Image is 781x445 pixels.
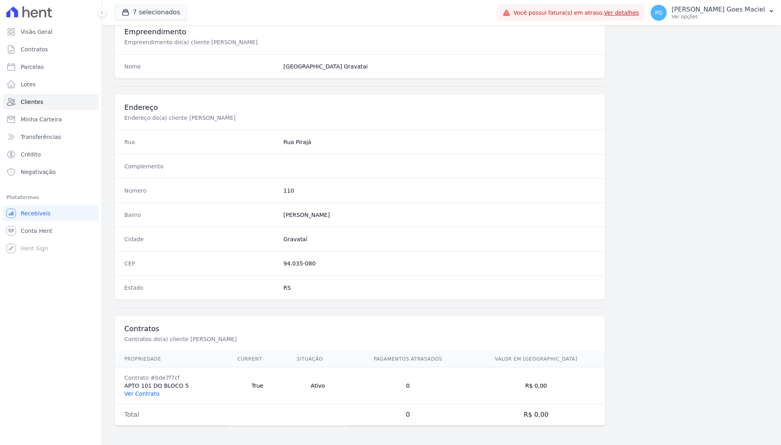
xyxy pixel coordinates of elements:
a: Minha Carteira [3,111,98,127]
dd: 94.035-080 [283,260,595,267]
p: Ver opções [671,14,765,20]
td: Ativo [287,367,349,404]
th: Current [228,351,287,367]
dd: Rua Pirajá [283,138,595,146]
span: Você possui fatura(s) em atraso. [514,9,639,17]
a: Negativação [3,164,98,180]
span: Minha Carteira [21,115,62,123]
th: Pagamentos Atrasados [349,351,467,367]
span: Parcelas [21,63,44,71]
dt: Estado [124,284,277,292]
a: Crédito [3,146,98,162]
dt: Rua [124,138,277,146]
span: Lotes [21,80,36,88]
p: Contratos do(a) cliente [PERSON_NAME] [124,335,392,343]
span: Visão Geral [21,28,53,36]
td: R$ 0,00 [467,367,605,404]
dd: RS [283,284,595,292]
a: Visão Geral [3,24,98,40]
h3: Contratos [124,324,595,334]
a: Conta Hent [3,223,98,239]
p: Empreendimento do(a) cliente [PERSON_NAME] [124,38,392,46]
div: Contrato #bde7f7cf [124,374,218,382]
a: Contratos [3,41,98,57]
dd: [PERSON_NAME] [283,211,595,219]
span: Clientes [21,98,43,106]
dt: Nome [124,62,277,70]
td: Total [115,404,228,425]
p: [PERSON_NAME] Goes Maciel [671,6,765,14]
dd: [GEOGRAPHIC_DATA] Gravatai [283,62,595,70]
th: Propriedade [115,351,228,367]
span: Recebíveis [21,209,51,217]
dt: CEP [124,260,277,267]
span: Crédito [21,150,41,158]
div: Plataformas [6,193,95,202]
td: APTO 101 DO BLOCO 5 [115,367,228,404]
dt: Número [124,187,277,195]
dt: Bairro [124,211,277,219]
th: Valor em [GEOGRAPHIC_DATA] [467,351,605,367]
a: Clientes [3,94,98,110]
span: Contratos [21,45,48,53]
a: Ver Contrato [124,390,159,397]
span: PG [655,10,663,16]
dt: Complemento [124,162,277,170]
td: 0 [349,404,467,425]
a: Lotes [3,76,98,92]
span: Conta Hent [21,227,52,235]
span: Negativação [21,168,56,176]
dt: Cidade [124,235,277,243]
button: 7 selecionados [115,5,187,20]
td: R$ 0,00 [467,404,605,425]
h3: Endereço [124,103,595,112]
a: Parcelas [3,59,98,75]
td: True [228,367,287,404]
td: 0 [349,367,467,404]
h3: Empreendimento [124,27,595,37]
th: Situação [287,351,349,367]
a: Recebíveis [3,205,98,221]
dd: Gravataí [283,235,595,243]
p: Endereço do(a) cliente [PERSON_NAME] [124,114,392,122]
dd: 110 [283,187,595,195]
a: Ver detalhes [604,10,639,16]
button: PG [PERSON_NAME] Goes Maciel Ver opções [644,2,781,24]
a: Transferências [3,129,98,145]
span: Transferências [21,133,61,141]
